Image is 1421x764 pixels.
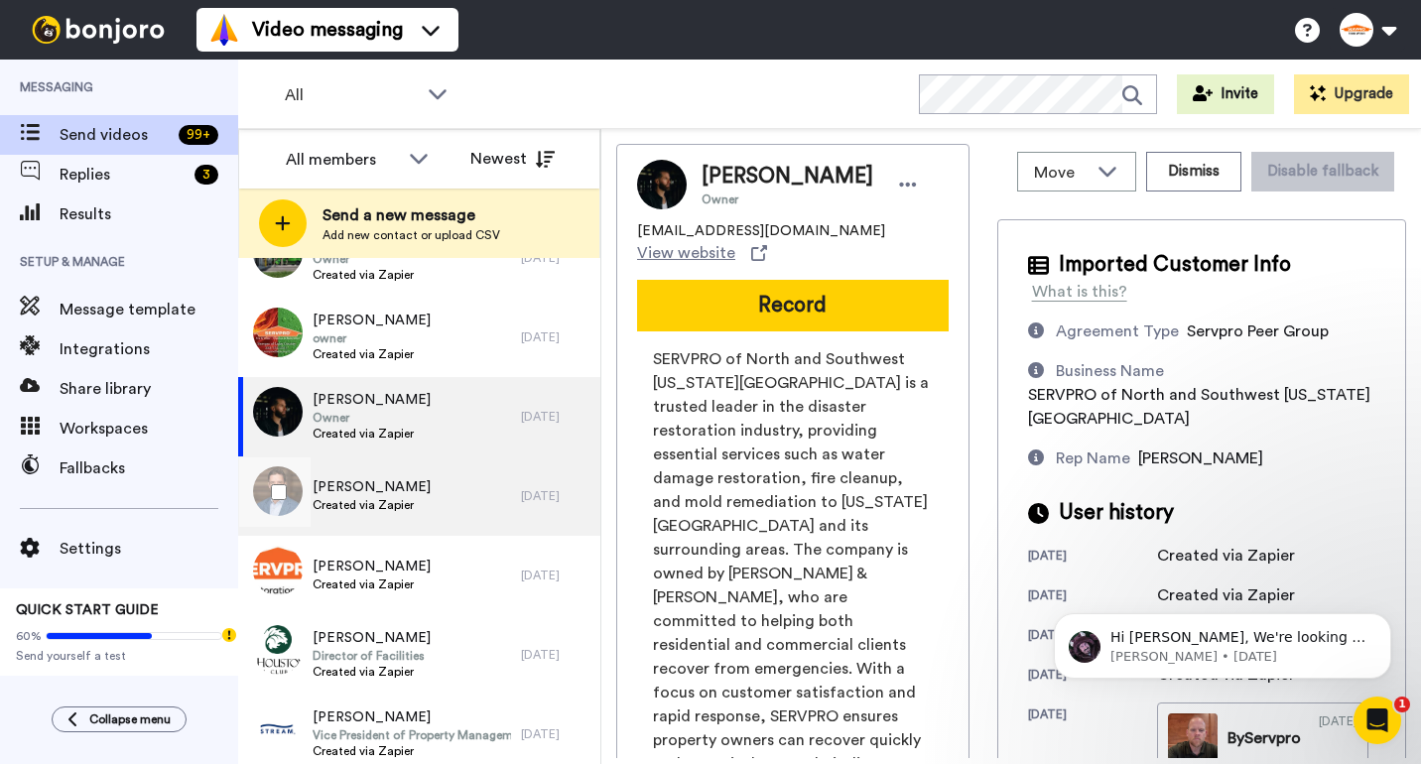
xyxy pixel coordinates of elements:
div: [DATE] [521,726,590,742]
span: Director of Facilities [313,648,431,664]
span: Servpro Peer Group [1187,323,1329,339]
span: Created via Zapier [313,576,431,592]
span: Results [60,202,238,226]
span: Fallbacks [60,456,238,480]
span: [PERSON_NAME] [313,557,431,576]
img: vm-color.svg [208,14,240,46]
span: owner [313,330,431,346]
span: Collapse menu [89,711,171,727]
button: Disable fallback [1251,152,1394,191]
span: SERVPRO of North and Southwest [US_STATE][GEOGRAPHIC_DATA] [1028,387,1370,427]
button: Record [637,280,949,331]
img: e531f97a-68b0-4a0a-8911-4f372d9de9a8.jpg [253,308,303,357]
img: a53c4ee7-8f41-4062-937d-9692f7f1e663.png [253,625,303,675]
span: [PERSON_NAME] [1138,450,1263,466]
img: 5f8224a4-687e-40f1-a6dc-89ba86844041-thumb.jpg [1168,713,1218,763]
div: By Servpro [1227,726,1301,750]
span: [PERSON_NAME] [702,162,873,191]
span: All [285,83,418,107]
span: Owner [313,251,431,267]
span: Send yourself a test [16,648,222,664]
span: Video messaging [252,16,403,44]
img: 5042df9f-cd4e-41fc-9568-38838ad27f16.png [253,704,303,754]
span: Workspaces [60,417,238,441]
img: bj-logo-header-white.svg [24,16,173,44]
p: Message from Matt, sent 5w ago [86,76,342,94]
span: [PERSON_NAME] [313,707,511,727]
span: User history [1059,498,1174,528]
span: Message template [60,298,238,321]
span: [PERSON_NAME] [313,390,431,410]
span: [PERSON_NAME] [313,628,431,648]
div: [DATE] [521,409,590,425]
span: Created via Zapier [313,664,431,680]
span: 60% [16,628,42,644]
img: f11b6009-00fb-4b5d-8fac-05036f21bffe.jpg [253,546,303,595]
span: Vice President of Property Management [313,727,511,743]
div: Tooltip anchor [220,626,238,644]
button: Newest [455,139,570,179]
div: [DATE] [521,647,590,663]
span: Created via Zapier [313,346,431,362]
div: [DATE] [521,329,590,345]
span: [PERSON_NAME] [313,477,431,497]
div: [DATE] [521,488,590,504]
iframe: Intercom notifications message [1024,572,1421,710]
span: [EMAIL_ADDRESS][DOMAIN_NAME] [637,221,885,241]
span: View website [637,241,735,265]
button: Upgrade [1294,74,1409,114]
div: Agreement Type [1056,319,1179,343]
span: Move [1034,161,1088,185]
img: Image of Nick Hickman [637,160,687,209]
div: Business Name [1056,359,1164,383]
span: Created via Zapier [313,267,431,283]
div: Rep Name [1056,446,1130,470]
span: [PERSON_NAME] [313,311,431,330]
a: View website [637,241,767,265]
span: Created via Zapier [313,743,511,759]
div: All members [286,148,399,172]
button: Invite [1177,74,1274,114]
span: Add new contact or upload CSV [323,227,500,243]
span: Send a new message [323,203,500,227]
button: Collapse menu [52,706,187,732]
div: [DATE] [521,568,590,583]
span: Settings [60,537,238,561]
div: 99 + [179,125,218,145]
div: What is this? [1032,280,1127,304]
span: Created via Zapier [313,426,431,442]
iframe: Intercom live chat [1354,697,1401,744]
span: Send videos [60,123,171,147]
span: Owner [702,191,873,207]
div: Created via Zapier [1157,544,1295,568]
span: Replies [60,163,187,187]
div: [DATE] [521,250,590,266]
span: QUICK START GUIDE [16,603,159,617]
div: [DATE] [1319,713,1357,763]
img: b7b47d09-2225-4e91-847c-86d06ff732e5.jpg [253,387,303,437]
span: Created via Zapier [313,497,431,513]
div: [DATE] [1028,548,1157,568]
span: 1 [1394,697,1410,712]
span: Hi [PERSON_NAME], We're looking to spread the word about [PERSON_NAME] a bit further and we need ... [86,58,342,291]
span: Owner [313,410,431,426]
div: 3 [194,165,218,185]
button: Dismiss [1146,152,1241,191]
span: Imported Customer Info [1059,250,1291,280]
span: Integrations [60,337,238,361]
span: Share library [60,377,238,401]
